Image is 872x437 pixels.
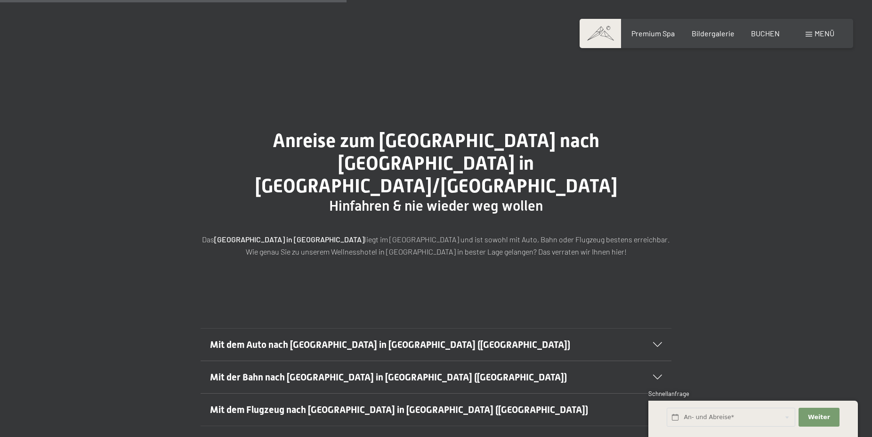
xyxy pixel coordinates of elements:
[210,371,567,383] span: Mit der Bahn nach [GEOGRAPHIC_DATA] in [GEOGRAPHIC_DATA] ([GEOGRAPHIC_DATA])
[751,29,780,38] a: BUCHEN
[329,198,543,214] span: Hinfahren & nie wieder weg wollen
[210,404,588,415] span: Mit dem Flugzeug nach [GEOGRAPHIC_DATA] in [GEOGRAPHIC_DATA] ([GEOGRAPHIC_DATA])
[692,29,735,38] a: Bildergalerie
[799,408,839,427] button: Weiter
[255,130,617,197] span: Anreise zum [GEOGRAPHIC_DATA] nach [GEOGRAPHIC_DATA] in [GEOGRAPHIC_DATA]/[GEOGRAPHIC_DATA]
[815,29,834,38] span: Menü
[808,413,830,421] span: Weiter
[631,29,675,38] a: Premium Spa
[210,339,570,350] span: Mit dem Auto nach [GEOGRAPHIC_DATA] in [GEOGRAPHIC_DATA] ([GEOGRAPHIC_DATA])
[201,233,671,257] p: Das liegt im [GEOGRAPHIC_DATA] und ist sowohl mit Auto, Bahn oder Flugzeug bestens erreichbar. Wi...
[648,390,689,397] span: Schnellanfrage
[214,235,364,244] strong: [GEOGRAPHIC_DATA] in [GEOGRAPHIC_DATA]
